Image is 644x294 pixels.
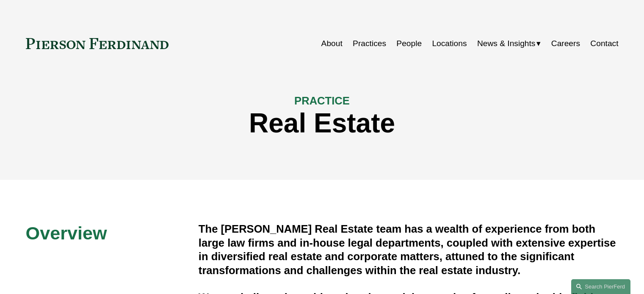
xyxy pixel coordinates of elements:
span: News & Insights [477,36,536,51]
a: folder dropdown [477,36,541,52]
a: Search this site [571,279,630,294]
h1: Real Estate [26,108,619,139]
a: Careers [551,36,580,52]
h4: The [PERSON_NAME] Real Estate team has a wealth of experience from both large law firms and in-ho... [199,222,619,277]
a: Contact [590,36,618,52]
a: About [321,36,343,52]
a: Practices [353,36,386,52]
span: PRACTICE [294,95,350,107]
span: Overview [26,223,107,243]
a: Locations [432,36,467,52]
a: People [396,36,422,52]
